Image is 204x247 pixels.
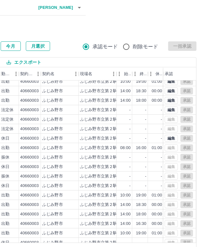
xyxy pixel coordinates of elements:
[1,79,9,85] div: 出勤
[80,240,175,246] div: ふじみ野市立第２駒西・第３駒西放課後児童クラブ
[42,79,63,85] div: ふじみ野市
[42,107,63,113] div: ふじみ野市
[120,202,131,208] div: 14:00
[42,136,63,142] div: ふじみ野市
[71,69,81,79] button: メニュー
[1,145,9,151] div: 出勤
[80,67,92,81] div: 現場名
[20,240,39,246] div: 40660003
[11,69,21,79] button: メニュー
[80,183,175,189] div: ふじみ野市立第２駒西・第３駒西放課後児童クラブ
[152,98,162,104] div: 00:00
[20,164,39,170] div: 40660003
[120,221,131,227] div: 14:00
[161,154,162,160] div: -
[41,67,79,81] div: 契約名
[80,88,175,94] div: ふじみ野市立第２駒西・第３駒西放課後児童クラブ
[80,230,175,236] div: ふじみ野市立第２駒西・第３駒西放課後児童クラブ
[116,67,132,81] div: 始業
[1,192,9,198] div: 出勤
[165,87,178,94] button: 編集
[152,202,162,208] div: 00:00
[165,67,173,81] div: 承認
[1,202,9,208] div: 出勤
[136,192,146,198] div: 19:00
[20,202,39,208] div: 40660003
[120,145,131,151] div: 08:00
[1,173,9,179] div: 振休
[165,97,178,104] button: 編集
[20,67,33,81] div: 契約コード
[165,135,178,142] button: 編集
[42,117,63,123] div: ふじみ野市
[161,107,162,113] div: -
[80,202,175,208] div: ふじみ野市立第２駒西・第３駒西放課後児童クラブ
[124,67,131,81] div: 始業
[1,164,9,170] div: 休日
[136,145,146,151] div: 16:00
[1,117,14,123] div: 法定休
[129,126,131,132] div: -
[1,136,9,142] div: 休日
[120,79,131,85] div: 10:00
[93,43,118,51] span: 承認モード
[19,67,41,81] div: 契約コード
[145,240,146,246] div: -
[42,126,63,132] div: ふじみ野市
[109,69,118,79] button: メニュー
[152,79,162,85] div: 01:00
[1,183,9,189] div: 休日
[136,79,146,85] div: 19:00
[42,145,63,151] div: ふじみ野市
[80,98,175,104] div: ふじみ野市立第２駒西・第３駒西放課後児童クラブ
[1,88,9,94] div: 出勤
[129,173,131,179] div: -
[148,67,164,81] div: 休憩
[20,136,39,142] div: 40660003
[42,164,63,170] div: ふじみ野市
[26,41,50,51] button: 月選択
[152,230,162,236] div: 01:00
[80,126,175,132] div: ふじみ野市立第２駒西・第３駒西放課後児童クラブ
[20,230,39,236] div: 40660003
[145,154,146,160] div: -
[20,79,39,85] div: 40660003
[42,230,63,236] div: ふじみ野市
[133,43,158,51] span: 削除モード
[80,221,175,227] div: ふじみ野市立第２駒西・第３駒西放課後児童クラブ
[20,221,39,227] div: 40660003
[20,173,39,179] div: 40660003
[129,107,131,113] div: -
[152,192,162,198] div: 01:00
[129,183,131,189] div: -
[80,145,175,151] div: ふじみ野市立第２駒西・第３駒西放課後児童クラブ
[20,88,39,94] div: 40660003
[120,88,131,94] div: 14:00
[1,98,9,104] div: 出勤
[129,240,131,246] div: -
[20,211,39,217] div: 40660003
[79,67,116,81] div: 現場名
[80,192,175,198] div: ふじみ野市立第２駒西・第３駒西放課後児童クラブ
[120,230,131,236] div: 10:00
[20,117,39,123] div: 40660003
[1,107,14,113] div: 法定休
[120,192,131,198] div: 10:00
[80,117,175,123] div: ふじみ野市立第２駒西・第３駒西放課後児童クラブ
[145,107,146,113] div: -
[161,173,162,179] div: -
[1,221,9,227] div: 出勤
[80,154,175,160] div: ふじみ野市立第２駒西・第３駒西放課後児童クラブ
[152,221,162,227] div: 00:00
[20,154,39,160] div: 40660003
[163,67,196,81] div: 承認
[42,183,63,189] div: ふじみ野市
[1,126,14,132] div: 法定休
[165,106,178,113] button: 編集
[132,67,148,81] div: 終業
[145,117,146,123] div: -
[1,67,11,81] div: 勤務区分
[20,126,39,132] div: 40660003
[80,164,175,170] div: ふじみ野市立第２駒西・第３駒西放課後児童クラブ
[152,211,162,217] div: 00:00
